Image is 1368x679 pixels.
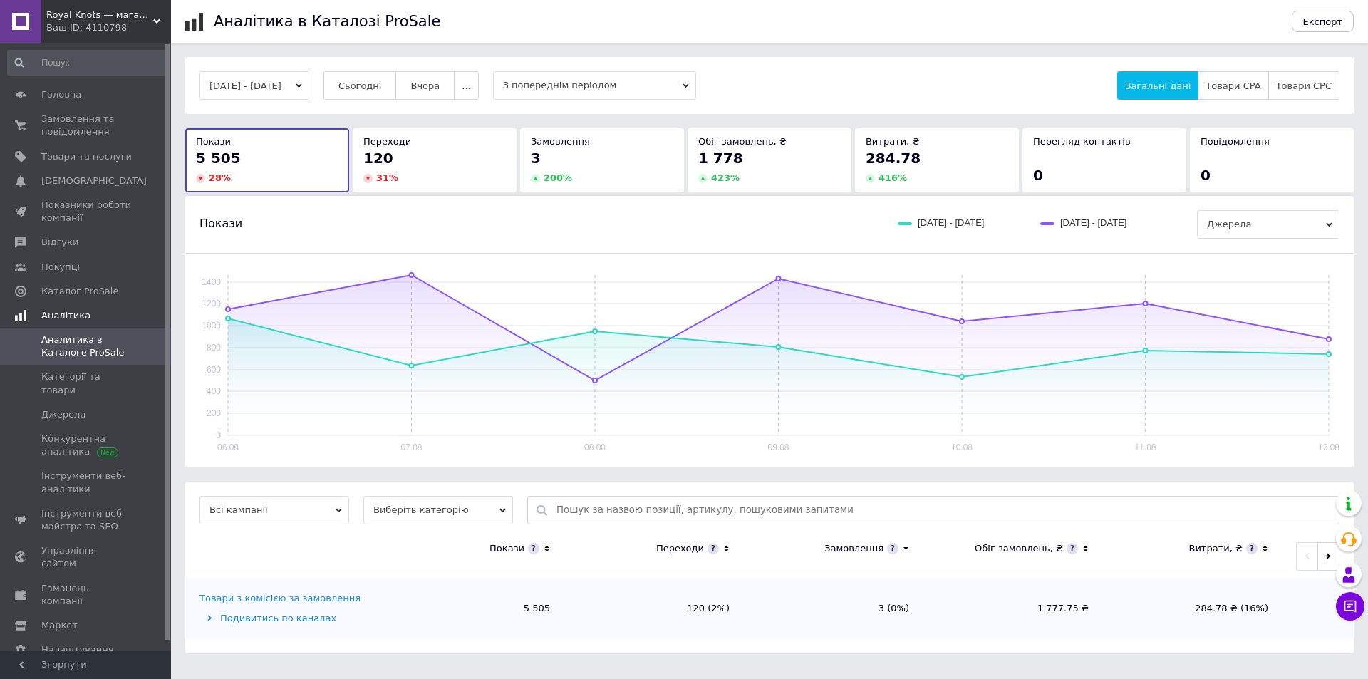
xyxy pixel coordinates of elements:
span: Покази [196,136,231,147]
td: 5 505 [385,578,564,639]
span: Переходи [363,136,411,147]
td: 284.78 ₴ (16%) [1103,578,1282,639]
span: Всі кампанії [199,496,349,524]
text: 800 [207,343,221,353]
span: 416 % [879,172,907,183]
span: 5 505 [196,150,241,167]
text: 0 [216,430,221,440]
span: Перегляд контактів [1033,136,1131,147]
button: Товари CPA [1198,71,1268,100]
span: Маркет [41,619,78,632]
span: Покупці [41,261,80,274]
button: Сьогодні [323,71,397,100]
span: Виберіть категорію [363,496,513,524]
span: Інструменти веб-майстра та SEO [41,507,132,533]
span: Повідомлення [1201,136,1270,147]
span: Налаштування [41,643,114,656]
span: Відгуки [41,236,78,249]
text: 600 [207,365,221,375]
text: 09.08 [767,442,789,452]
span: Покази [199,216,242,232]
button: Товари CPC [1268,71,1339,100]
span: Замовлення [531,136,590,147]
span: Управління сайтом [41,544,132,570]
span: Royal Knots — магазин авторських аксесуарів із паракорду [46,9,153,21]
span: 0 [1033,167,1043,184]
span: 3 [531,150,541,167]
button: Загальні дані [1117,71,1198,100]
h1: Аналітика в Каталозі ProSale [214,13,440,30]
text: 08.08 [584,442,606,452]
span: Товари CPC [1276,81,1332,91]
text: 1000 [202,321,221,331]
span: 423 % [711,172,740,183]
span: Каталог ProSale [41,285,118,298]
span: Головна [41,88,81,101]
div: Покази [489,542,524,555]
span: 0 [1201,167,1211,184]
input: Пошук за назвою позиції, артикулу, пошуковими запитами [556,497,1332,524]
span: 200 % [544,172,572,183]
span: Витрати, ₴ [866,136,920,147]
span: Інструменти веб-аналітики [41,470,132,495]
span: Загальні дані [1125,81,1191,91]
span: Гаманець компанії [41,582,132,608]
text: 1200 [202,299,221,309]
div: Переходи [656,542,704,555]
text: 1400 [202,277,221,287]
span: Конкурентна аналітика [41,432,132,458]
div: Ваш ID: 4110798 [46,21,171,34]
td: 120 (2%) [564,578,744,639]
span: Сьогодні [338,81,382,91]
span: Обіг замовлень, ₴ [698,136,787,147]
input: Пошук [7,50,168,76]
span: ... [462,81,470,91]
span: Експорт [1303,16,1343,27]
text: 11.08 [1134,442,1156,452]
button: Чат з покупцем [1336,592,1364,621]
div: Витрати, ₴ [1188,542,1243,555]
span: Показники роботи компанії [41,199,132,224]
td: 1 777.75 ₴ [923,578,1103,639]
span: Товари та послуги [41,150,132,163]
span: Аналитика в Каталоге ProSale [41,333,132,359]
text: 06.08 [217,442,239,452]
span: 31 % [376,172,398,183]
button: Вчора [395,71,455,100]
div: Замовлення [824,542,883,555]
span: Аналітика [41,309,90,322]
span: З попереднім періодом [493,71,696,100]
text: 400 [207,386,221,396]
span: Категорії та товари [41,370,132,396]
text: 200 [207,408,221,418]
span: 1 778 [698,150,743,167]
button: ... [454,71,478,100]
span: 284.78 [866,150,921,167]
div: Обіг замовлень, ₴ [975,542,1063,555]
span: 120 [363,150,393,167]
td: 3 (0%) [744,578,923,639]
span: Вчора [410,81,440,91]
button: [DATE] - [DATE] [199,71,309,100]
span: [DEMOGRAPHIC_DATA] [41,175,147,187]
div: Подивитись по каналах [199,612,381,625]
span: Товари CPA [1206,81,1260,91]
div: Товари з комісією за замовлення [199,592,361,605]
span: Джерела [41,408,85,421]
button: Експорт [1292,11,1354,32]
span: Замовлення та повідомлення [41,113,132,138]
span: 28 % [209,172,231,183]
span: Джерела [1197,210,1339,239]
text: 10.08 [951,442,973,452]
text: 12.08 [1318,442,1339,452]
text: 07.08 [400,442,422,452]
